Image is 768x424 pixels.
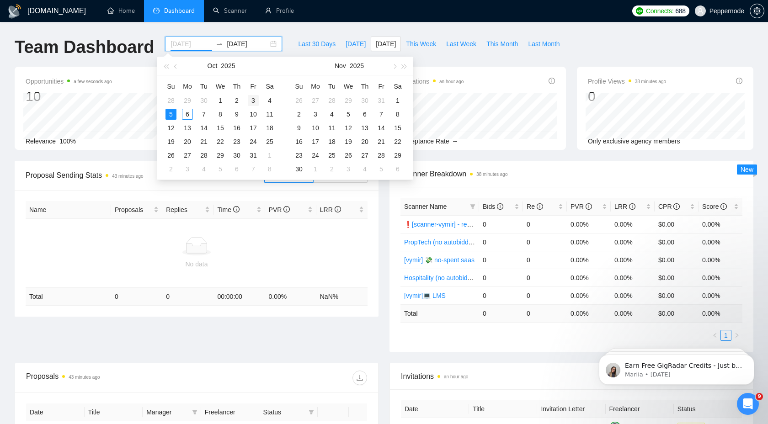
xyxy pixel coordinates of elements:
a: userProfile [265,7,294,15]
div: 27 [359,150,370,161]
td: 2025-11-17 [307,135,324,148]
div: 8 [215,109,226,120]
td: 2025-09-30 [196,94,212,107]
span: PVR [571,203,592,210]
td: 2025-11-01 [389,94,406,107]
td: 2025-10-20 [179,135,196,148]
td: 2025-11-23 [291,148,307,162]
td: 2025-11-02 [291,107,307,121]
div: 10 [310,122,321,133]
span: dashboard [153,7,160,14]
button: download [352,371,367,385]
th: Su [163,79,179,94]
th: We [212,79,229,94]
div: 6 [392,164,403,175]
td: 2025-12-01 [307,162,324,176]
div: 26 [293,95,304,106]
button: 2025 [350,57,364,75]
div: 7 [248,164,259,175]
td: 0.00% [567,215,611,233]
td: 2025-11-06 [357,107,373,121]
div: 20 [359,136,370,147]
span: Scanner Name [404,203,447,210]
div: 25 [326,150,337,161]
td: 2025-12-03 [340,162,357,176]
div: 28 [326,95,337,106]
time: an hour ago [439,79,464,84]
td: 2025-12-06 [389,162,406,176]
td: 2025-10-16 [229,121,245,135]
button: Last Month [523,37,565,51]
td: 2025-11-07 [373,107,389,121]
div: 21 [198,136,209,147]
span: Time [217,206,239,213]
td: 2025-10-29 [212,148,229,162]
div: 27 [182,150,193,161]
div: 13 [182,122,193,133]
button: Last Week [441,37,481,51]
div: 8 [264,164,275,175]
div: 1 [310,164,321,175]
span: info-circle [673,203,680,210]
td: 0.00% [699,215,742,233]
div: 24 [310,150,321,161]
td: 2025-11-15 [389,121,406,135]
div: 20 [182,136,193,147]
span: Opportunities [26,76,112,87]
time: 38 minutes ago [476,172,507,177]
td: 2025-10-10 [245,107,261,121]
div: 5 [165,109,176,120]
div: 30 [359,95,370,106]
td: $0.00 [655,215,699,233]
td: 2025-10-01 [212,94,229,107]
li: 1 [720,330,731,341]
span: filter [190,405,199,419]
span: setting [750,7,764,15]
div: 29 [343,95,354,106]
div: 2 [231,95,242,106]
a: homeHome [107,7,135,15]
div: 15 [392,122,403,133]
span: info-circle [629,203,635,210]
span: info-circle [233,206,240,212]
span: New [741,166,753,173]
input: End date [227,39,268,49]
td: 2025-11-11 [324,121,340,135]
th: Name [26,201,111,219]
td: 2025-10-31 [245,148,261,162]
div: 11 [264,109,275,120]
td: 2025-12-05 [373,162,389,176]
button: Oct [208,57,218,75]
div: 2 [326,164,337,175]
div: 3 [343,164,354,175]
span: right [734,333,740,338]
div: 26 [165,150,176,161]
td: 2025-10-31 [373,94,389,107]
td: 2025-11-09 [291,121,307,135]
td: 2025-10-27 [307,94,324,107]
td: 2025-09-28 [163,94,179,107]
div: 8 [392,109,403,120]
td: 2025-11-06 [229,162,245,176]
span: Scanner Breakdown [400,168,742,180]
div: 4 [359,164,370,175]
td: 2025-10-27 [179,148,196,162]
div: 28 [165,95,176,106]
th: Sa [389,79,406,94]
div: 6 [359,109,370,120]
span: info-circle [720,203,727,210]
div: 23 [293,150,304,161]
td: 0 [523,233,567,251]
td: 2025-11-16 [291,135,307,148]
td: 2025-11-03 [179,162,196,176]
div: 5 [376,164,387,175]
div: 3 [248,95,259,106]
span: Proposal Sending Stats [26,170,264,181]
div: 1 [264,150,275,161]
th: Th [229,79,245,94]
button: Last 30 Days [293,37,341,51]
td: 0.00% [699,233,742,251]
span: filter [307,405,316,419]
div: 14 [376,122,387,133]
span: CPR [658,203,680,210]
